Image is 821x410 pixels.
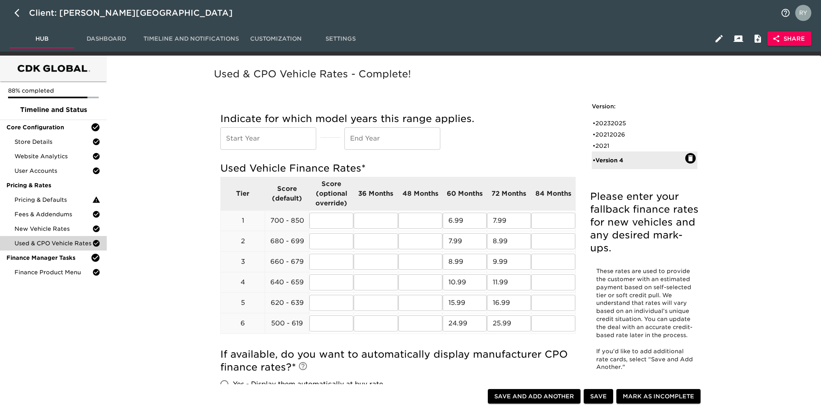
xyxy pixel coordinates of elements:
h5: Indicate for which model years this range applies. [220,112,576,125]
h6: Version: [592,102,697,111]
p: Score (optional override) [309,179,353,208]
div: • 20212026 [593,130,685,139]
span: Finance Manager Tasks [6,254,91,262]
span: Share [774,34,805,44]
p: 500 - 619 [265,319,309,328]
p: 88% completed [8,87,99,95]
span: If you’d like to add additional rate cards, select “Save and Add Another." [596,348,695,371]
div: • 20232025 [593,119,685,127]
span: User Accounts [15,167,92,175]
span: Settings [313,34,368,44]
div: •2021 [592,140,697,151]
div: •20212026 [592,129,697,140]
span: Finance Product Menu [15,268,92,276]
p: 6 [221,319,265,328]
button: Save and Add Another [488,389,581,404]
p: 3 [221,257,265,267]
button: Save [584,389,613,404]
p: Score (default) [265,184,309,203]
h5: Please enter your fallback finance rates for new vehicles and any desired mark-ups. [590,190,699,255]
p: 640 - 659 [265,277,309,287]
span: Customization [249,34,303,44]
span: New Vehicle Rates [15,225,92,233]
span: Pricing & Rates [6,181,100,189]
span: Timeline and Notifications [143,34,239,44]
p: 700 - 850 [265,216,309,226]
h5: If available, do you want to automatically display manufacturer CPO finance rates? [220,348,576,374]
span: Hub [15,34,69,44]
p: 5 [221,298,265,308]
button: Delete: Version 4 [685,153,696,164]
span: Dashboard [79,34,134,44]
h5: Used & CPO Vehicle Rates - Complete! [214,68,710,81]
button: Share [767,31,811,46]
div: •20232025 [592,118,697,129]
p: 48 Months [398,189,442,199]
p: Tier [221,189,265,199]
button: Internal Notes and Comments [748,29,767,48]
button: Mark as Incomplete [616,389,701,404]
button: notifications [776,3,795,23]
span: Mark as Incomplete [623,391,694,402]
span: Core Configuration [6,123,91,131]
span: Website Analytics [15,152,92,160]
img: Profile [795,5,811,21]
p: 2 [221,236,265,246]
h5: Used Vehicle Finance Rates [220,162,576,175]
p: 84 Months [531,189,575,199]
p: 60 Months [443,189,487,199]
p: 4 [221,277,265,287]
span: Save and Add Another [494,391,574,402]
div: •Version 4 [592,151,697,169]
span: Used & CPO Vehicle Rates [15,239,92,247]
p: 72 Months [487,189,531,199]
span: Store Details [15,138,92,146]
button: Client View [729,29,748,48]
p: 36 Months [354,189,398,199]
span: These rates are used to provide the customer with an estimated payment based on self-selected tie... [596,268,693,338]
span: Timeline and Status [6,105,100,115]
button: Edit Hub [709,29,729,48]
span: Yes - Display them automatically at buy rate [233,379,383,389]
div: • Version 4 [593,156,685,164]
p: 660 - 679 [265,257,309,267]
p: 620 - 639 [265,298,309,308]
div: • 2021 [593,142,685,150]
p: 1 [221,216,265,226]
p: 680 - 699 [265,236,309,246]
span: Pricing & Defaults [15,196,92,204]
div: Client: [PERSON_NAME][GEOGRAPHIC_DATA] [29,6,244,19]
span: Fees & Addendums [15,210,92,218]
span: Save [590,391,607,402]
